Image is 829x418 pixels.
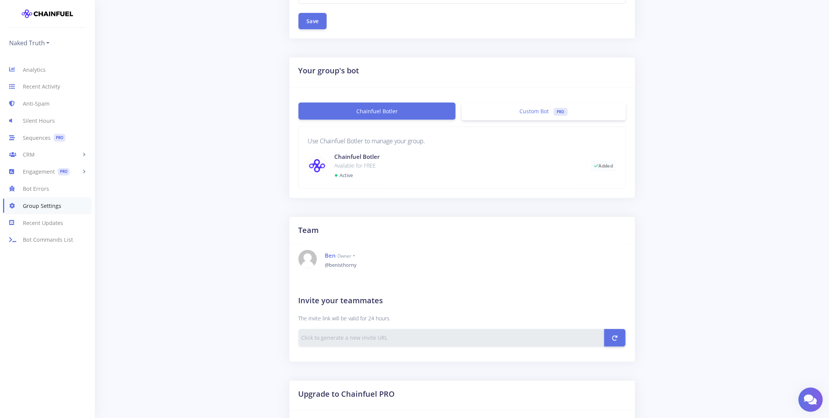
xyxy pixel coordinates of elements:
img: Chainfuel Botler [308,158,326,173]
small: owner [338,253,355,259]
button: Save [299,13,327,29]
p: Available for FREE [335,161,579,170]
p: Use Chainfuel Botler to manage your group. [308,136,616,146]
h2: Your group's bot [299,65,626,76]
small: @benisthorny [325,261,357,268]
img: benisthorny Photo [299,250,317,268]
small: Active [340,172,353,179]
span: ● [335,171,338,179]
span: PRO [554,108,568,116]
span: PRO [58,168,70,176]
img: chainfuel-logo [22,6,73,21]
span: Custom Bot [520,108,549,115]
input: Click to generate a new invite URL [299,329,605,347]
h2: Team [299,225,626,236]
h2: Upgrade to Chainfuel PRO [299,388,626,400]
a: Chainfuel Botler [299,103,456,120]
a: Naked Truth [9,37,49,49]
span: PRO [54,134,65,142]
button: Added [591,161,616,171]
p: The invite link will be valid for 24 hours. [299,314,626,323]
h2: Invite your teammates [299,295,626,306]
h4: Chainfuel Botler [335,152,579,161]
a: Group Settings [3,197,92,214]
a: Ben [325,252,336,259]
